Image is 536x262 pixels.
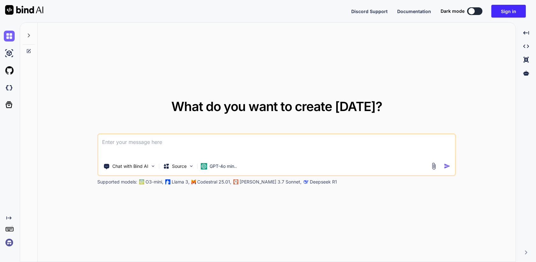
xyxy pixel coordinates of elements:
[4,48,15,59] img: ai-studio
[351,8,388,15] button: Discord Support
[4,31,15,41] img: chat
[310,179,337,185] p: Deepseek R1
[171,99,382,114] span: What do you want to create [DATE]?
[4,82,15,93] img: darkCloudIdeIcon
[444,163,450,169] img: icon
[172,179,190,185] p: Llama 3,
[150,163,156,169] img: Pick Tools
[210,163,237,169] p: GPT-4o min..
[145,179,163,185] p: O3-mini,
[441,8,465,14] span: Dark mode
[303,179,309,184] img: claude
[97,179,137,185] p: Supported models:
[240,179,301,185] p: [PERSON_NAME] 3.7 Sonnet,
[189,163,194,169] img: Pick Models
[397,9,431,14] span: Documentation
[4,65,15,76] img: githubLight
[397,8,431,15] button: Documentation
[4,237,15,248] img: signin
[5,5,43,15] img: Bind AI
[172,163,187,169] p: Source
[430,162,437,170] img: attachment
[197,179,231,185] p: Codestral 25.01,
[351,9,388,14] span: Discord Support
[201,163,207,169] img: GPT-4o mini
[491,5,526,18] button: Sign in
[112,163,148,169] p: Chat with Bind AI
[165,179,170,184] img: Llama2
[233,179,238,184] img: claude
[139,179,144,184] img: GPT-4
[191,180,196,184] img: Mistral-AI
